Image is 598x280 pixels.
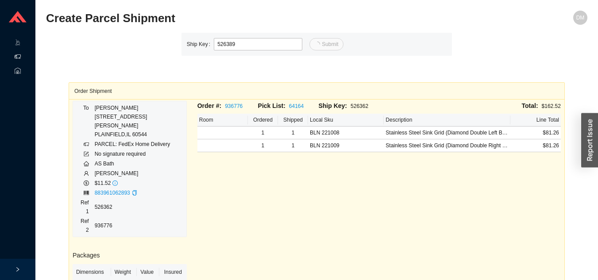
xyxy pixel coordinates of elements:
span: info-circle [112,180,118,186]
td: $81.26 [510,139,561,152]
td: 1 [278,127,308,139]
h3: Packages [73,250,187,261]
span: dollar [84,180,89,186]
th: Line Total [510,114,561,127]
a: 64164 [289,103,304,109]
label: Ship Key [187,38,214,50]
td: BLN 221009 [308,139,384,152]
div: $162.52 [379,101,561,111]
div: Stainless Steel Sink Grid (Diamond Double Left Bowl) [386,128,508,137]
td: AS Bath [94,159,183,169]
td: Ref 2 [77,216,94,235]
button: Submit [309,38,343,50]
td: 1 [248,139,278,152]
td: [PERSON_NAME] [94,169,183,178]
td: To [77,103,94,139]
span: form [84,151,89,157]
span: Ship Key: [318,102,347,109]
td: No signature required [94,149,183,159]
td: 526362 [94,198,183,216]
th: Local Sku [308,114,384,127]
div: Order Shipment [74,83,559,99]
td: BLN 221008 [308,127,384,139]
div: 526362 [318,101,379,111]
span: user [84,171,89,176]
span: barcode [84,190,89,196]
th: Room [197,114,248,127]
a: 936776 [225,103,243,109]
td: 1 [248,127,278,139]
div: Copy [132,188,137,197]
a: 883961062893 [95,190,130,196]
h2: Create Parcel Shipment [46,11,452,26]
span: Total: [522,102,538,109]
td: $81.26 [510,127,561,139]
td: $11.52 [94,178,183,188]
th: Shipped [278,114,308,127]
th: Ordered [248,114,278,127]
div: Stainless Steel Sink Grid (Diamond Double Right bowl) [386,141,508,150]
span: Pick List: [258,102,285,109]
span: home [84,161,89,166]
span: Order #: [197,102,221,109]
div: [PERSON_NAME] [STREET_ADDRESS][PERSON_NAME] PLAINFIELD , IL 60544 [95,104,182,139]
td: 936776 [94,216,183,235]
span: right [15,267,20,272]
td: 1 [278,139,308,152]
th: Description [384,114,510,127]
td: Ref 1 [77,198,94,216]
span: copy [132,190,137,196]
td: PARCEL: FedEx Home Delivery [94,139,183,149]
span: DM [576,11,585,25]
